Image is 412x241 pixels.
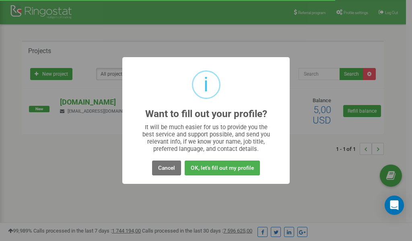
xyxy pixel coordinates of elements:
[145,109,267,119] h2: Want to fill out your profile?
[204,72,208,98] div: i
[385,196,404,215] div: Open Intercom Messenger
[185,161,260,175] button: OK, let's fill out my profile
[138,124,274,152] div: It will be much easier for us to provide you the best service and support possible, and send you ...
[152,161,181,175] button: Cancel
